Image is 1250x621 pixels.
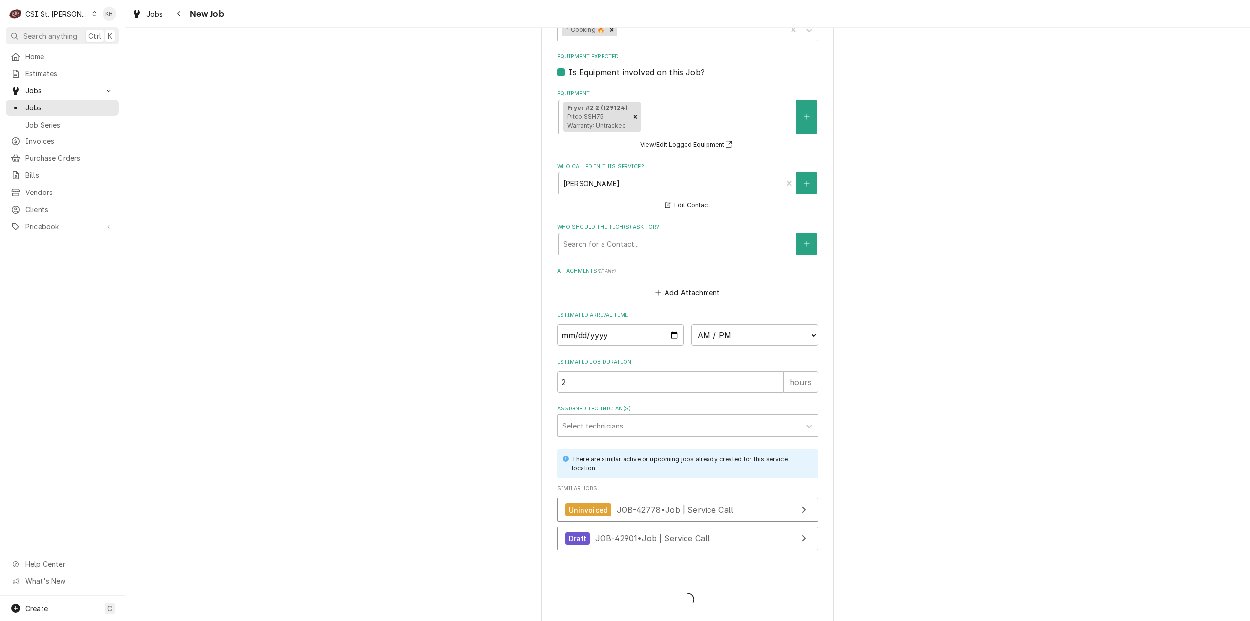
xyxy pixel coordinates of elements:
div: Estimated Arrival Time [557,311,818,346]
button: Create New Contact [796,172,817,194]
div: C [9,7,22,21]
div: hours [783,371,818,393]
div: There are similar active or upcoming jobs already created for this service location. [572,455,809,473]
div: Attachments [557,267,818,300]
span: ( if any ) [597,268,616,274]
div: Draft [565,532,590,545]
svg: Create New Contact [804,240,810,247]
strong: Fryer #2 2 (129124) [567,104,628,111]
span: Purchase Orders [25,153,114,163]
div: Estimated Job Duration [557,358,818,393]
span: Home [25,51,114,62]
div: Remove ² Cooking 🔥 [606,23,617,36]
span: Similar Jobs [557,485,818,493]
a: Jobs [128,6,167,22]
button: Search anythingCtrlK [6,27,119,44]
select: Time Select [691,324,818,346]
span: Jobs [146,9,163,19]
span: JOB-42901 • Job | Service Call [595,534,710,543]
span: Pitco SSH75 Warranty: Untracked [567,113,626,129]
a: Clients [6,201,119,217]
label: Who called in this service? [557,163,818,171]
div: CSI St. [PERSON_NAME] [25,9,89,19]
span: Bills [25,170,114,180]
span: Pricebook [25,221,99,232]
span: K [108,31,112,41]
label: Who should the tech(s) ask for? [557,223,818,231]
button: Create New Contact [796,233,817,255]
label: Is Equipment involved on this Job? [569,66,705,78]
button: Edit Contact [664,199,711,212]
span: Search anything [23,31,77,41]
span: Job Series [25,120,114,130]
svg: Create New Contact [804,180,810,187]
span: Jobs [25,86,99,96]
span: Estimates [25,68,114,79]
span: What's New [25,576,113,586]
span: Invoices [25,136,114,146]
span: New Job [187,7,224,21]
a: Home [6,48,119,64]
a: Job Series [6,117,119,133]
span: Vendors [25,187,114,197]
button: Navigate back [171,6,187,21]
span: Jobs [25,103,114,113]
button: Add Attachment [653,285,722,299]
div: Who called in this service? [557,163,818,211]
div: Kelsey Hetlage's Avatar [103,7,116,21]
input: Date [557,324,684,346]
a: Estimates [6,65,119,82]
span: Clients [25,204,114,214]
div: CSI St. Louis's Avatar [9,7,22,21]
label: Estimated Job Duration [557,358,818,366]
div: Similar Jobs [557,485,818,556]
span: JOB-42778 • Job | Service Call [617,505,734,514]
a: Vendors [6,184,119,200]
a: Jobs [6,100,119,116]
div: Assigned Technician(s) [557,405,818,437]
a: Purchase Orders [6,150,119,166]
button: Create New Equipment [796,100,817,134]
div: Remove [object Object] [630,102,641,132]
svg: Create New Equipment [804,113,810,120]
label: Equipment Expected [557,53,818,61]
label: Attachments [557,267,818,275]
a: Invoices [6,133,119,149]
div: Who should the tech(s) ask for? [557,223,818,255]
span: Create [25,604,48,613]
a: Bills [6,167,119,183]
div: Uninvoiced [565,503,612,516]
label: Equipment [557,90,818,98]
a: Go to Jobs [6,83,119,99]
div: KH [103,7,116,21]
button: View/Edit Logged Equipment [639,139,736,151]
span: Ctrl [88,31,101,41]
a: View Job [557,498,818,522]
span: Help Center [25,559,113,569]
div: Equipment Expected [557,53,818,78]
a: Go to Help Center [6,556,119,572]
div: Equipment [557,90,818,150]
span: Loading... [557,589,818,610]
a: View Job [557,527,818,551]
label: Assigned Technician(s) [557,405,818,413]
a: Go to What's New [6,573,119,589]
label: Estimated Arrival Time [557,311,818,319]
span: C [107,603,112,614]
div: ² Cooking 🔥 [562,23,606,36]
a: Go to Pricebook [6,218,119,235]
